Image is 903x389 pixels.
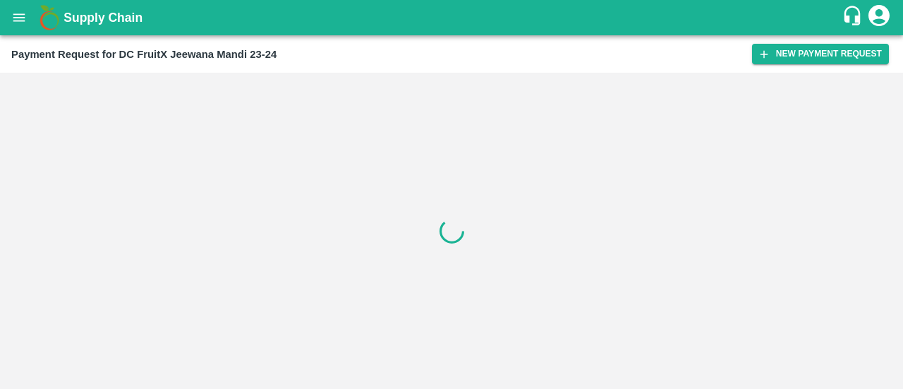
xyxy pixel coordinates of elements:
img: logo [35,4,63,32]
b: Supply Chain [63,11,143,25]
a: Supply Chain [63,8,842,28]
div: customer-support [842,5,866,30]
div: account of current user [866,3,892,32]
button: open drawer [3,1,35,34]
button: New Payment Request [752,44,889,64]
b: Payment Request for DC FruitX Jeewana Mandi 23-24 [11,49,277,60]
